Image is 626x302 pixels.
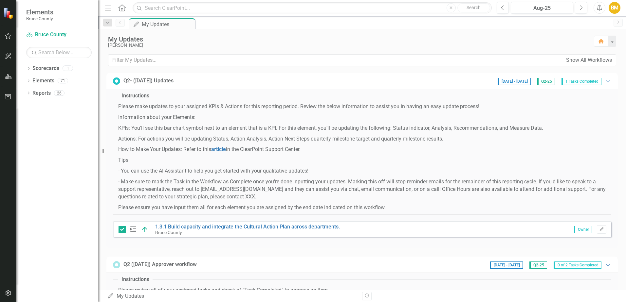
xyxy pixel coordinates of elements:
button: Aug-25 [511,2,573,14]
a: Scorecards [32,65,59,72]
legend: Instructions [118,92,153,100]
a: 1.3.1 Build capacity and integrate the Cultural Action Plan across departments. [155,224,340,230]
span: Q2-25 [537,78,555,85]
span: Q2-25 [529,261,547,269]
p: Please ensure you have input them all for each element you are assigned by the end date indicated... [118,204,606,211]
span: [DATE] - [DATE] [498,78,531,85]
button: Search [457,3,490,12]
div: 26 [54,90,64,96]
div: 1 [63,66,73,71]
small: Bruce County [155,230,182,235]
a: Elements [32,77,54,85]
div: My Updates [108,36,587,43]
p: KPIs: You’ll see this bar chart symbol next to an element that is a KPI. For this element, you’ll... [118,125,606,132]
a: article [211,146,226,152]
small: Bruce County [26,16,53,21]
p: Please make updates to your assigned KPIs & Actions for this reporting period. Review the below i... [118,103,606,110]
p: Tips: [118,157,606,164]
img: ClearPoint Strategy [3,8,15,19]
span: 0 of 2 Tasks Completed [554,261,601,269]
div: Show All Workflows [566,57,612,64]
p: - You can use the AI Assistant to help you get started with your qualitative updates! [118,167,606,175]
span: [DATE] - [DATE] [490,261,523,269]
span: 1 Tasks Completed [562,78,601,85]
input: Search ClearPoint... [133,2,492,14]
div: 71 [58,78,68,84]
legend: Instructions [118,276,153,283]
div: Q2- ([DATE]) Updates [123,77,174,85]
span: Elements [26,8,53,16]
p: How to Make Your Updates: Refer to this in the ClearPoint Support Center. [118,146,606,153]
p: Information about your Elements: [118,114,606,121]
span: Search [467,5,481,10]
div: [PERSON_NAME] [108,43,587,48]
div: My Updates [107,293,357,300]
img: On Track [141,226,149,233]
p: Actions: For actions you will be updating Status, Action Analysis, Action Next Steps quarterly mi... [118,135,606,143]
div: Q2 ([DATE]) Approver workflow [123,261,197,268]
div: My Updates [142,20,193,28]
span: Owner [574,226,592,233]
button: BM [609,2,620,14]
a: Reports [32,90,51,97]
input: Search Below... [26,47,92,58]
p: Please review all of your assigned tasks and check of "Task Completed" to approve an item. [118,287,606,294]
p: - Make sure to mark the Task in the Workflow as Complete once you’re done inputting your updates.... [118,178,606,201]
input: Filter My Updates... [108,54,551,66]
div: Aug-25 [513,4,571,12]
a: Bruce County [26,31,92,39]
